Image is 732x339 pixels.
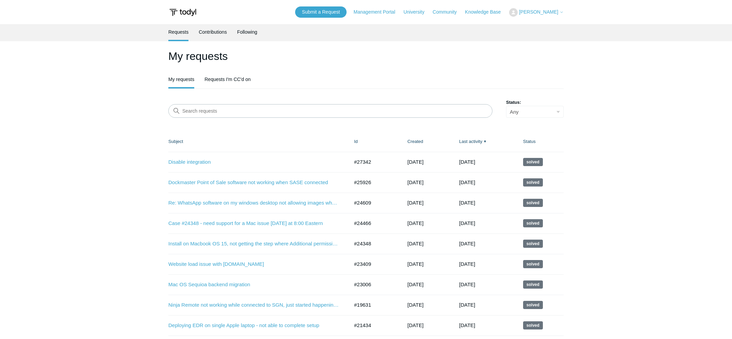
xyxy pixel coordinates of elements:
[523,321,543,329] span: This request has been solved
[459,261,475,267] time: 04/02/2025, 12:02
[465,9,508,16] a: Knowledge Base
[168,199,339,207] a: Re: WhatsApp software on my windows desktop not allowing images when its connected to SGN
[408,322,424,328] time: 11/18/2024, 14:22
[408,139,423,144] a: Created
[347,152,401,172] td: #27342
[168,220,339,227] a: Case #24348 - need support for a Mac issue [DATE] at 8:00 Eastern
[204,71,250,87] a: Requests I'm CC'd on
[168,24,188,40] a: Requests
[408,220,424,226] time: 04/24/2025, 17:45
[459,159,475,165] time: 09/01/2025, 12:02
[295,6,347,18] a: Submit a Request
[347,274,401,295] td: #23006
[459,220,475,226] time: 05/27/2025, 11:02
[459,302,475,308] time: 12/24/2024, 12:03
[459,241,475,246] time: 05/22/2025, 19:01
[403,9,431,16] a: University
[433,9,464,16] a: Community
[168,301,339,309] a: Ninja Remote not working while connected to SGN, just started happening [DATE]
[199,24,227,40] a: Contributions
[523,260,543,268] span: This request has been solved
[506,99,564,106] label: Status:
[347,193,401,213] td: #24609
[483,139,487,144] span: ▼
[408,261,424,267] time: 03/05/2025, 15:31
[408,159,424,165] time: 08/12/2025, 11:18
[509,8,564,17] button: [PERSON_NAME]
[459,200,475,206] time: 05/27/2025, 19:02
[523,199,543,207] span: This request has been solved
[168,6,197,19] img: Todyl Support Center Help Center home page
[347,213,401,233] td: #24466
[347,254,401,274] td: #23409
[347,315,401,336] td: #21434
[237,24,257,40] a: Following
[408,200,424,206] time: 04/30/2025, 11:55
[523,219,543,227] span: This request has been solved
[408,179,424,185] time: 07/03/2025, 17:20
[168,104,492,118] input: Search requests
[354,9,402,16] a: Management Portal
[459,179,475,185] time: 08/03/2025, 15:02
[168,281,339,289] a: Mac OS Sequioa backend migration
[459,322,475,328] time: 12/08/2024, 16:02
[408,281,424,287] time: 02/15/2025, 13:21
[523,280,543,289] span: This request has been solved
[168,48,564,64] h1: My requests
[523,178,543,187] span: This request has been solved
[168,322,339,329] a: Deploying EDR on single Apple laptop - not able to complete setup
[168,71,194,87] a: My requests
[459,281,475,287] time: 03/17/2025, 19:02
[523,301,543,309] span: This request has been solved
[347,233,401,254] td: #24348
[347,295,401,315] td: #19631
[168,240,339,248] a: Install on Macbook OS 15, not getting the step where Additional permissions are required for the ...
[347,172,401,193] td: #25926
[168,260,339,268] a: Website load issue with [DOMAIN_NAME]
[347,131,401,152] th: Id
[168,179,339,187] a: Dockmaster Point of Sale software not working when SASE connected
[519,9,558,15] span: [PERSON_NAME]
[516,131,564,152] th: Status
[408,241,424,246] time: 04/18/2025, 16:23
[459,139,482,144] a: Last activity▼
[408,302,424,308] time: 08/19/2024, 20:02
[523,158,543,166] span: This request has been solved
[523,240,543,248] span: This request has been solved
[168,131,347,152] th: Subject
[168,158,339,166] a: Disable integration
